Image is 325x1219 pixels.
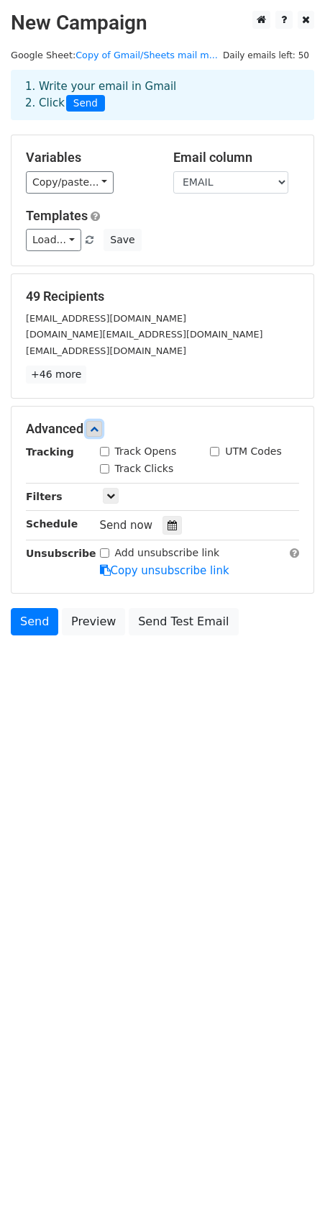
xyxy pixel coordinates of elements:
[26,171,114,194] a: Copy/paste...
[218,50,314,60] a: Daily emails left: 50
[14,78,311,112] div: 1. Write your email in Gmail 2. Click
[11,11,314,35] h2: New Campaign
[26,208,88,223] a: Templates
[104,229,141,251] button: Save
[173,150,299,166] h5: Email column
[26,366,86,384] a: +46 more
[225,444,281,459] label: UTM Codes
[26,421,299,437] h5: Advanced
[129,608,238,635] a: Send Test Email
[66,95,105,112] span: Send
[26,548,96,559] strong: Unsubscribe
[11,608,58,635] a: Send
[26,289,299,304] h5: 49 Recipients
[11,50,218,60] small: Google Sheet:
[26,345,186,356] small: [EMAIL_ADDRESS][DOMAIN_NAME]
[115,461,174,476] label: Track Clicks
[26,446,74,458] strong: Tracking
[26,229,81,251] a: Load...
[26,518,78,530] strong: Schedule
[75,50,218,60] a: Copy of Gmail/Sheets mail m...
[100,519,153,532] span: Send now
[26,150,152,166] h5: Variables
[26,491,63,502] strong: Filters
[62,608,125,635] a: Preview
[115,444,177,459] label: Track Opens
[26,313,186,324] small: [EMAIL_ADDRESS][DOMAIN_NAME]
[100,564,229,577] a: Copy unsubscribe link
[115,545,220,561] label: Add unsubscribe link
[26,329,262,340] small: [DOMAIN_NAME][EMAIL_ADDRESS][DOMAIN_NAME]
[253,1150,325,1219] iframe: Chat Widget
[218,47,314,63] span: Daily emails left: 50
